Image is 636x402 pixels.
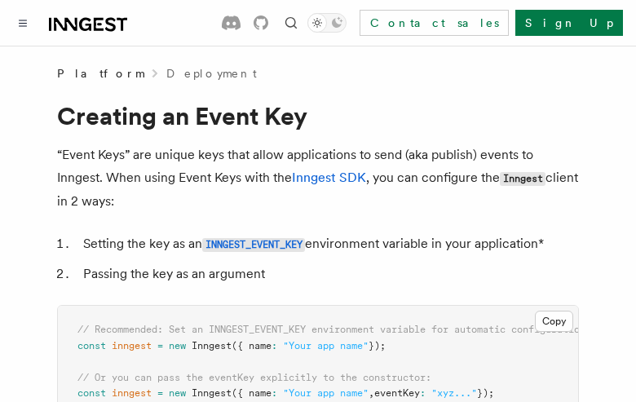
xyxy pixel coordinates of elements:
span: // Or you can pass the eventKey explicitly to the constructor: [77,372,431,383]
a: Sign Up [515,10,623,36]
span: Inngest [192,387,232,399]
span: inngest [112,340,152,351]
span: Inngest [192,340,232,351]
a: Contact sales [360,10,509,36]
span: eventKey [374,387,420,399]
button: Toggle navigation [13,13,33,33]
span: ({ name [232,387,272,399]
span: : [420,387,426,399]
span: new [169,387,186,399]
li: Passing the key as an argument [78,263,579,285]
span: "xyz..." [431,387,477,399]
span: : [272,340,277,351]
a: Deployment [166,65,257,82]
span: = [157,340,163,351]
code: INNGEST_EVENT_KEY [202,238,305,252]
span: const [77,387,106,399]
span: // Recommended: Set an INNGEST_EVENT_KEY environment variable for automatic configuration: [77,324,591,335]
a: INNGEST_EVENT_KEY [202,236,305,251]
p: “Event Keys” are unique keys that allow applications to send (aka publish) events to Inngest. Whe... [57,144,579,213]
button: Copy [535,311,573,332]
span: : [272,387,277,399]
span: , [369,387,374,399]
span: "Your app name" [283,340,369,351]
button: Find something... [281,13,301,33]
span: "Your app name" [283,387,369,399]
h1: Creating an Event Key [57,101,579,130]
span: Platform [57,65,144,82]
span: = [157,387,163,399]
code: Inngest [500,172,545,186]
span: }); [369,340,386,351]
span: inngest [112,387,152,399]
li: Setting the key as an environment variable in your application* [78,232,579,256]
a: Inngest SDK [292,170,366,185]
span: }); [477,387,494,399]
span: const [77,340,106,351]
button: Toggle dark mode [307,13,347,33]
span: new [169,340,186,351]
span: ({ name [232,340,272,351]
